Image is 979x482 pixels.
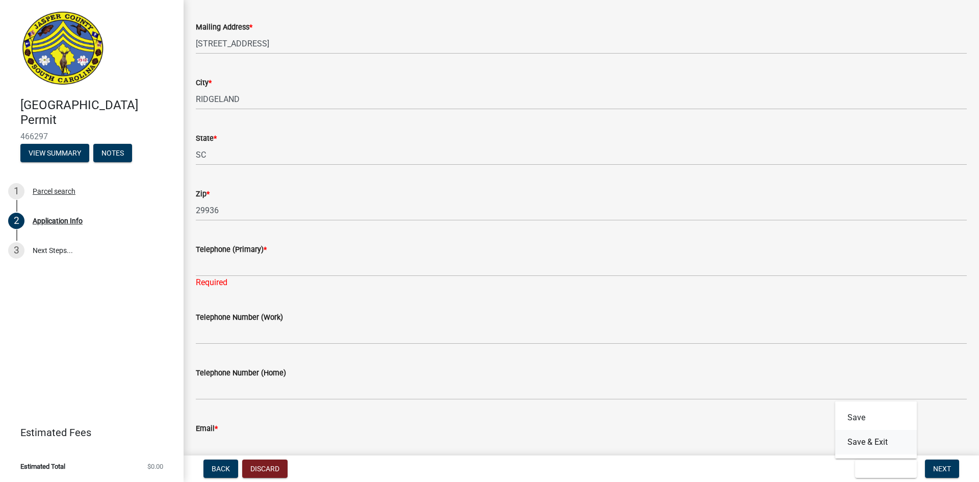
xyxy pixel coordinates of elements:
[8,183,24,199] div: 1
[93,144,132,162] button: Notes
[196,425,218,433] label: Email
[933,465,951,473] span: Next
[20,132,163,141] span: 466297
[835,405,917,430] button: Save
[925,460,959,478] button: Next
[20,149,89,158] wm-modal-confirm: Summary
[8,242,24,259] div: 3
[33,188,75,195] div: Parcel search
[196,80,212,87] label: City
[196,370,286,377] label: Telephone Number (Home)
[835,401,917,459] div: Save & Exit
[242,460,288,478] button: Discard
[203,460,238,478] button: Back
[196,24,252,31] label: Mailing Address
[93,149,132,158] wm-modal-confirm: Notes
[196,135,217,142] label: State
[196,246,267,253] label: Telephone (Primary)
[33,217,83,224] div: Application Info
[20,144,89,162] button: View Summary
[835,430,917,454] button: Save & Exit
[20,463,65,470] span: Estimated Total
[196,191,210,198] label: Zip
[212,465,230,473] span: Back
[8,213,24,229] div: 2
[20,11,106,87] img: Jasper County, South Carolina
[8,422,167,443] a: Estimated Fees
[20,98,175,128] h4: [GEOGRAPHIC_DATA] Permit
[147,463,163,470] span: $0.00
[196,276,967,289] div: Required
[863,465,903,473] span: Save & Exit
[196,314,283,321] label: Telephone Number (Work)
[855,460,917,478] button: Save & Exit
